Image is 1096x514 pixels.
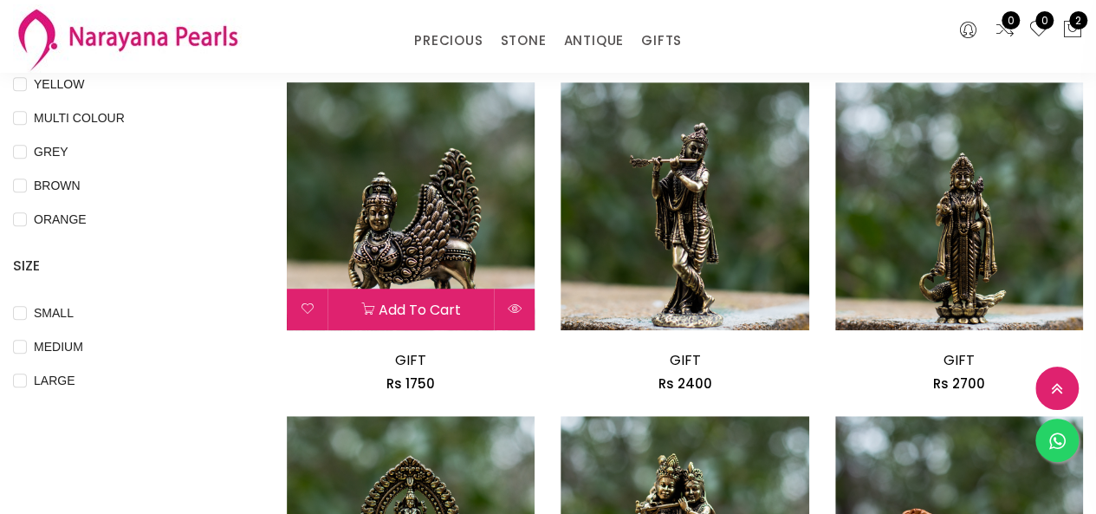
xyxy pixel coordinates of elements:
[1028,19,1049,42] a: 0
[500,28,546,54] a: STONE
[1062,19,1083,42] button: 2
[13,256,235,277] h4: SIZE
[933,374,985,393] span: Rs 2700
[494,289,535,330] button: Quick View
[658,374,712,393] span: Rs 2400
[27,176,88,195] span: BROWN
[287,289,328,330] button: Add to wishlist
[1035,11,1054,29] span: 0
[1069,11,1087,29] span: 2
[27,142,75,161] span: GREY
[27,210,94,229] span: ORANGE
[27,75,91,94] span: YELLOW
[670,350,701,370] a: GIFT
[27,337,90,356] span: MEDIUM
[328,289,493,330] button: Add to cart
[944,350,975,370] a: GIFT
[386,374,435,393] span: Rs 1750
[395,350,426,370] a: GIFT
[414,28,483,54] a: PRECIOUS
[563,28,624,54] a: ANTIQUE
[27,303,81,322] span: SMALL
[27,108,132,127] span: MULTI COLOUR
[1002,11,1020,29] span: 0
[27,371,81,390] span: LARGE
[641,28,682,54] a: GIFTS
[995,19,1015,42] a: 0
